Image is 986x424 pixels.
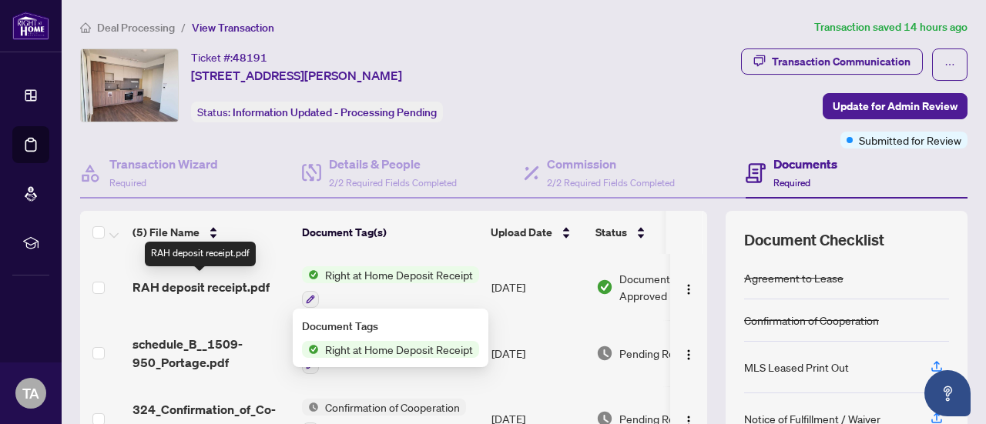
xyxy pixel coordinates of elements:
span: RAH deposit receipt.pdf [132,278,270,296]
div: MLS Leased Print Out [744,359,849,376]
div: Confirmation of Cooperation [744,312,879,329]
span: Right at Home Deposit Receipt [319,266,479,283]
div: Ticket #: [191,48,267,66]
div: Agreement to Lease [744,269,843,286]
span: home [80,22,91,33]
button: Open asap [924,370,971,416]
img: Document Status [596,345,613,362]
th: Upload Date [485,211,589,254]
span: 2/2 Required Fields Completed [329,177,457,189]
span: Document Approved [619,270,715,304]
button: Status IconRight at Home Deposit Receipt [302,266,479,308]
img: Document Status [596,279,613,295]
img: Status Icon [302,399,319,416]
div: RAH deposit receipt.pdf [145,242,256,266]
td: [DATE] [485,320,590,386]
span: Pending Review [619,345,696,362]
span: Information Updated - Processing Pending [233,105,437,119]
th: Status [589,211,720,254]
span: Confirmation of Cooperation [319,399,466,416]
img: Logo [682,283,695,295]
h4: Details & People [329,155,457,173]
span: Document Checklist [744,229,884,251]
button: Logo [676,341,701,366]
span: schedule_B__1509-950_Portage.pdf [132,335,290,372]
span: Deal Processing [97,21,175,35]
div: Transaction Communication [772,49,911,74]
span: [STREET_ADDRESS][PERSON_NAME] [191,66,402,85]
span: Submitted for Review [859,132,961,149]
img: Status Icon [302,341,319,358]
th: Document Tag(s) [296,211,485,254]
article: Transaction saved 14 hours ago [814,18,968,36]
span: View Transaction [192,21,274,35]
div: Status: [191,102,443,122]
span: (5) File Name [132,224,200,241]
span: TA [22,382,39,404]
div: Document Tags [302,318,479,335]
img: Status Icon [302,266,319,283]
span: Upload Date [491,224,552,241]
h4: Transaction Wizard [109,155,218,173]
span: Right at Home Deposit Receipt [319,341,479,358]
h4: Documents [773,155,837,173]
span: Status [595,224,627,241]
button: Logo [676,275,701,299]
li: / [181,18,186,36]
span: 2/2 Required Fields Completed [547,177,675,189]
span: Required [773,177,810,189]
span: 48191 [233,51,267,65]
span: ellipsis [944,59,955,70]
img: Logo [682,349,695,361]
th: (5) File Name [126,211,296,254]
td: [DATE] [485,254,590,320]
button: Update for Admin Review [823,93,968,119]
span: Required [109,177,146,189]
h4: Commission [547,155,675,173]
img: IMG-N12323073_1.jpg [81,49,178,122]
span: Update for Admin Review [833,94,957,119]
button: Transaction Communication [741,48,923,75]
img: logo [12,12,49,40]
